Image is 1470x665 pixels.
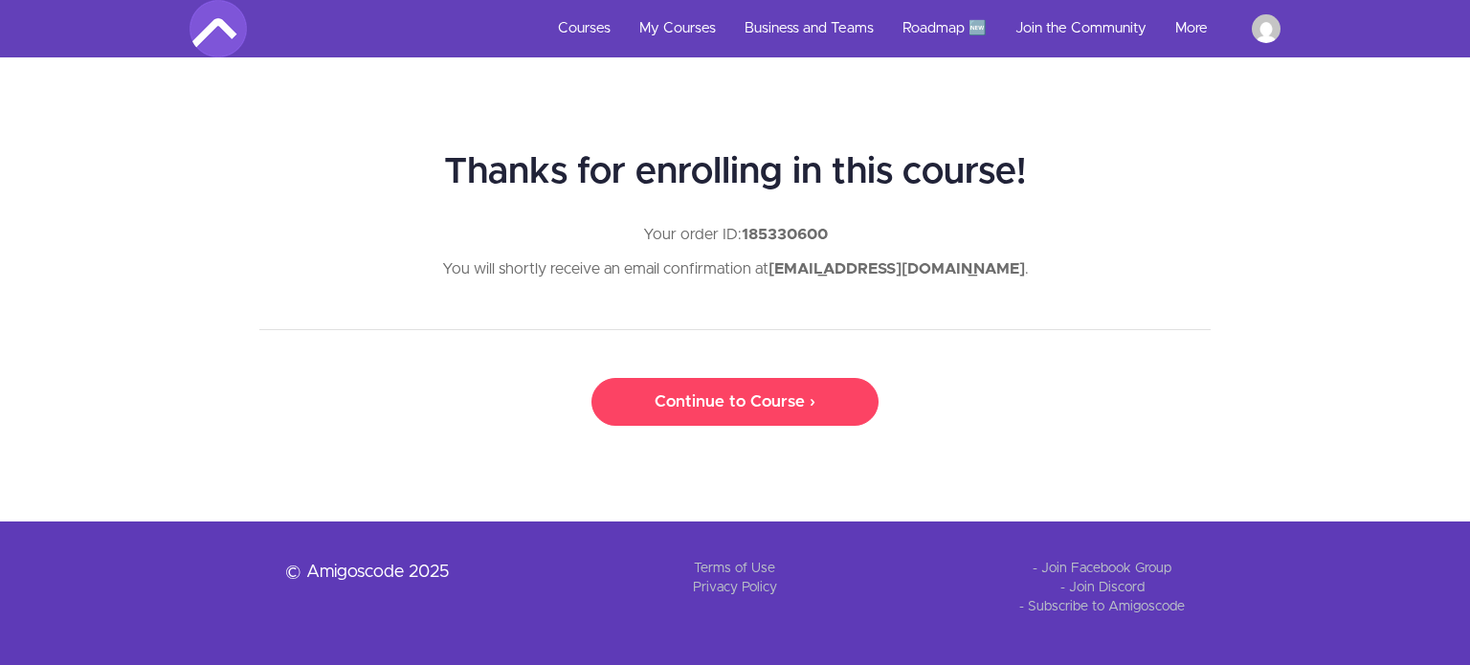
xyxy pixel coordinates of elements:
[1019,600,1185,613] a: - Subscribe to Amigoscode
[1060,581,1145,594] a: - Join Discord
[1033,562,1171,575] a: - Join Facebook Group
[694,562,775,575] a: Terms of Use
[591,378,879,426] a: Continue to Course ›
[184,559,551,586] p: © Amigoscode 2025
[259,222,1211,247] p: Your order ID:
[1252,14,1281,43] img: haifachagwey@gmail.com
[742,227,828,242] strong: 185330600
[259,153,1211,193] h1: Thanks for enrolling in this course!
[259,256,1211,281] p: You will shortly receive an email confirmation at .
[693,581,777,594] a: Privacy Policy
[768,261,1025,277] strong: [EMAIL_ADDRESS][DOMAIN_NAME]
